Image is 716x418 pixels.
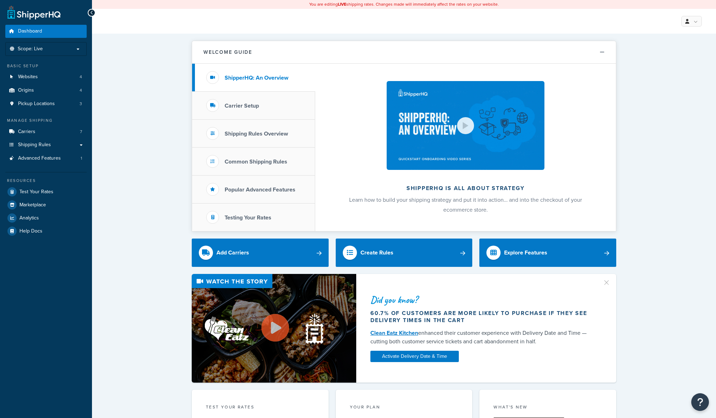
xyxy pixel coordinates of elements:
div: enhanced their customer experience with Delivery Date and Time — cutting both customer service ti... [370,329,594,346]
li: Websites [5,70,87,84]
h3: Common Shipping Rules [225,159,287,165]
span: Help Docs [19,228,42,234]
div: Resources [5,178,87,184]
span: Origins [18,87,34,93]
a: Shipping Rules [5,138,87,151]
h3: Testing Your Rates [225,214,271,221]
a: Marketplace [5,199,87,211]
span: Websites [18,74,38,80]
a: Help Docs [5,225,87,237]
span: Scope: Live [18,46,43,52]
span: 1 [81,155,82,161]
div: Manage Shipping [5,118,87,124]
img: ShipperHQ is all about strategy [387,81,544,170]
div: Create Rules [360,248,393,258]
li: Origins [5,84,87,97]
span: Dashboard [18,28,42,34]
li: Pickup Locations [5,97,87,110]
span: Advanced Features [18,155,61,161]
span: Shipping Rules [18,142,51,148]
span: Pickup Locations [18,101,55,107]
a: Activate Delivery Date & Time [370,351,459,362]
li: Advanced Features [5,152,87,165]
a: Add Carriers [192,239,329,267]
a: Websites4 [5,70,87,84]
span: Learn how to build your shipping strategy and put it into action… and into the checkout of your e... [349,196,582,214]
span: Analytics [19,215,39,221]
h2: Welcome Guide [203,50,252,55]
div: 60.7% of customers are more likely to purchase if they see delivery times in the cart [370,310,594,324]
div: Your Plan [350,404,458,412]
div: Did you know? [370,295,594,305]
div: Test your rates [206,404,314,412]
span: 4 [80,74,82,80]
span: Carriers [18,129,35,135]
span: Test Your Rates [19,189,53,195]
span: 4 [80,87,82,93]
b: LIVE [338,1,346,7]
div: What's New [493,404,602,412]
img: Video thumbnail [192,274,356,383]
h3: Shipping Rules Overview [225,131,288,137]
span: 7 [80,129,82,135]
li: Carriers [5,125,87,138]
a: Advanced Features1 [5,152,87,165]
a: Carriers7 [5,125,87,138]
div: Basic Setup [5,63,87,69]
a: Pickup Locations3 [5,97,87,110]
a: Test Your Rates [5,185,87,198]
a: Analytics [5,212,87,224]
a: Create Rules [336,239,473,267]
h3: ShipperHQ: An Overview [225,75,288,81]
a: Dashboard [5,25,87,38]
a: Origins4 [5,84,87,97]
h2: ShipperHQ is all about strategy [334,185,597,191]
a: Clean Eatz Kitchen [370,329,418,337]
a: Explore Features [479,239,616,267]
div: Add Carriers [216,248,249,258]
span: 3 [80,101,82,107]
h3: Popular Advanced Features [225,187,295,193]
h3: Carrier Setup [225,103,259,109]
button: Welcome Guide [192,41,616,64]
button: Open Resource Center [691,393,709,411]
div: Explore Features [504,248,547,258]
span: Marketplace [19,202,46,208]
